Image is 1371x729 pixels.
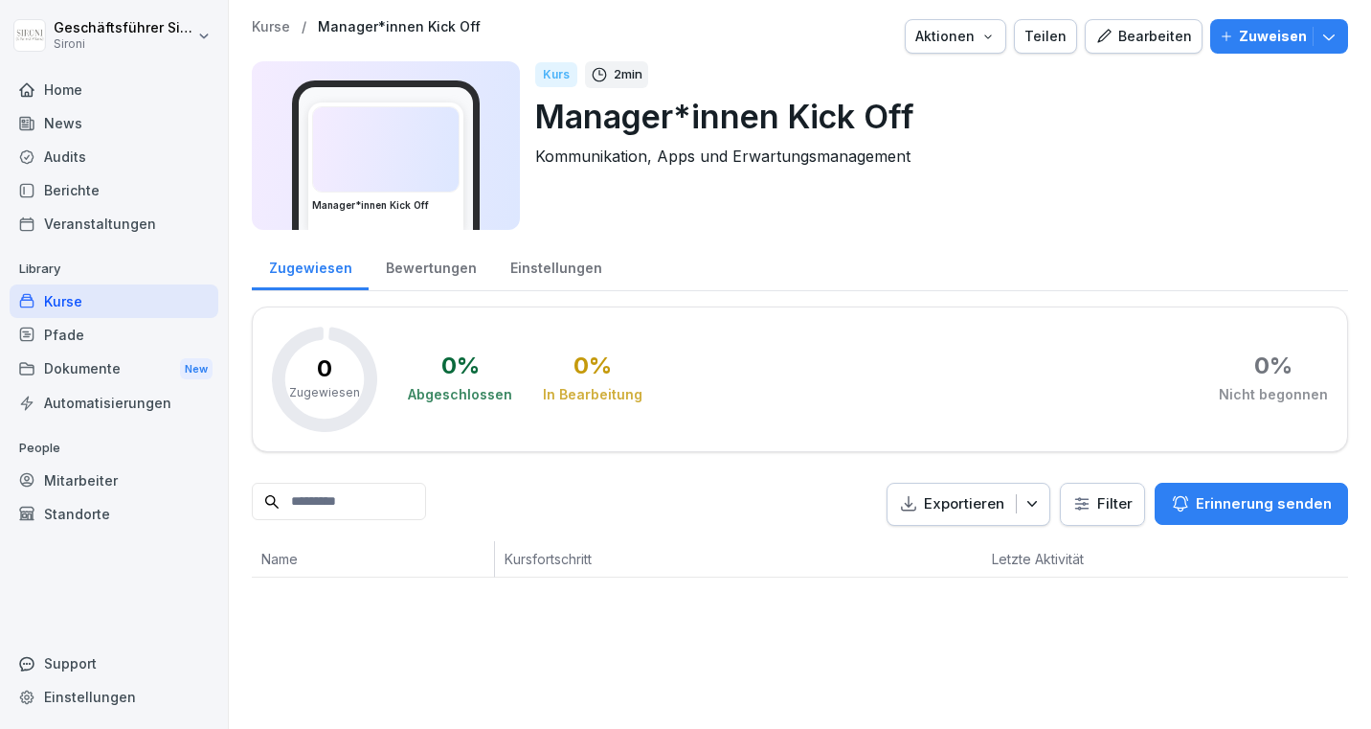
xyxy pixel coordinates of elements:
p: Kommunikation, Apps und Erwartungsmanagement [535,145,1333,168]
p: Exportieren [924,493,1004,515]
a: Pfade [10,318,218,352]
a: Automatisierungen [10,386,218,420]
div: Bearbeiten [1095,26,1192,47]
div: In Bearbeitung [543,385,642,404]
div: Aktionen [915,26,996,47]
div: 0 % [1254,354,1292,377]
p: People [10,433,218,464]
p: Sironi [54,37,193,51]
button: Exportieren [887,483,1050,526]
p: Letzte Aktivität [992,549,1125,569]
div: Filter [1072,494,1133,513]
div: Teilen [1024,26,1067,47]
button: Bearbeiten [1085,19,1202,54]
div: New [180,358,213,380]
a: Home [10,73,218,106]
p: Zugewiesen [289,384,360,401]
button: Erinnerung senden [1155,483,1348,525]
div: Abgeschlossen [408,385,512,404]
h3: Manager*innen Kick Off [312,198,460,213]
div: Support [10,647,218,680]
a: News [10,106,218,140]
button: Aktionen [905,19,1006,54]
p: Geschäftsführer Sironi [54,20,193,36]
a: Manager*innen Kick Off [318,19,481,35]
a: Veranstaltungen [10,207,218,240]
a: Berichte [10,173,218,207]
p: 2 min [614,65,642,84]
button: Zuweisen [1210,19,1348,54]
a: Kurse [252,19,290,35]
a: Audits [10,140,218,173]
div: Kurs [535,62,577,87]
button: Teilen [1014,19,1077,54]
div: 0 % [441,354,480,377]
p: / [302,19,306,35]
p: 0 [317,357,332,380]
div: 0 % [573,354,612,377]
a: Kurse [10,285,218,318]
a: Einstellungen [493,241,618,290]
p: Kursfortschritt [505,549,790,569]
div: Nicht begonnen [1219,385,1328,404]
p: Erinnerung senden [1196,493,1332,514]
button: Filter [1061,484,1144,525]
a: Standorte [10,497,218,531]
p: Manager*innen Kick Off [535,92,1333,141]
p: Library [10,254,218,285]
a: Bewertungen [369,241,493,290]
p: Name [261,549,484,569]
div: Dokumente [10,352,218,387]
a: Einstellungen [10,680,218,714]
p: Zuweisen [1239,26,1307,47]
a: Zugewiesen [252,241,369,290]
a: Mitarbeiter [10,464,218,497]
a: DokumenteNew [10,352,218,387]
